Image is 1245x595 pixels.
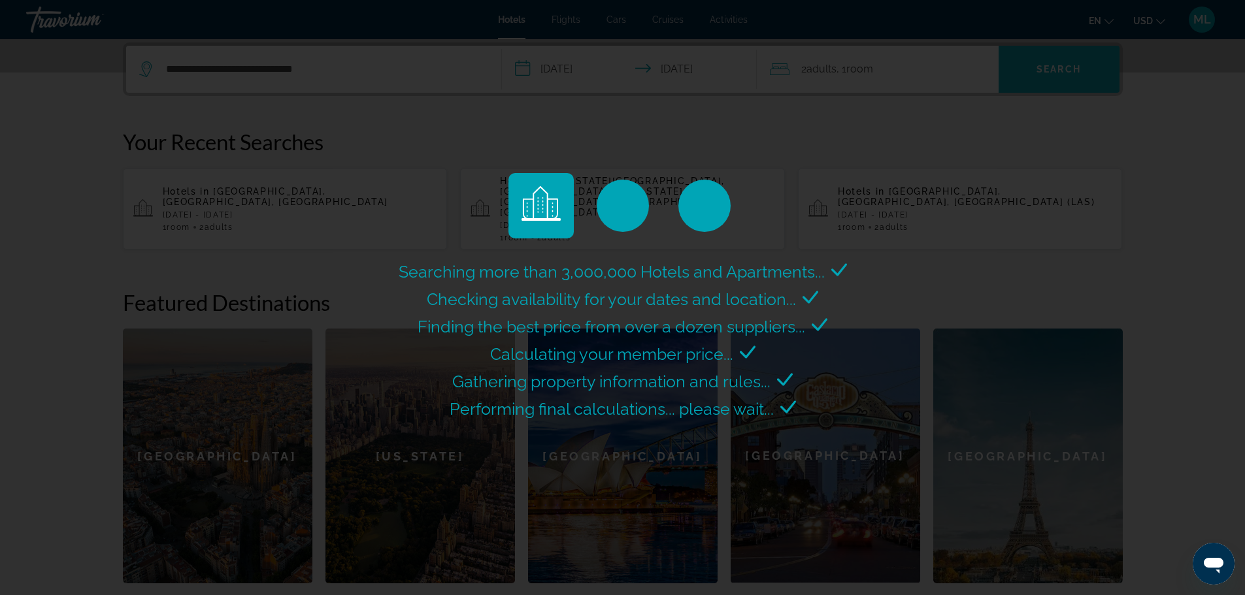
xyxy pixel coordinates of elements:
span: Calculating your member price... [490,344,733,364]
iframe: Button to launch messaging window [1193,543,1235,585]
span: Finding the best price from over a dozen suppliers... [418,317,805,336]
span: Gathering property information and rules... [452,372,771,391]
span: Checking availability for your dates and location... [427,289,796,309]
span: Performing final calculations... please wait... [450,399,774,419]
span: Searching more than 3,000,000 Hotels and Apartments... [399,262,825,281]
